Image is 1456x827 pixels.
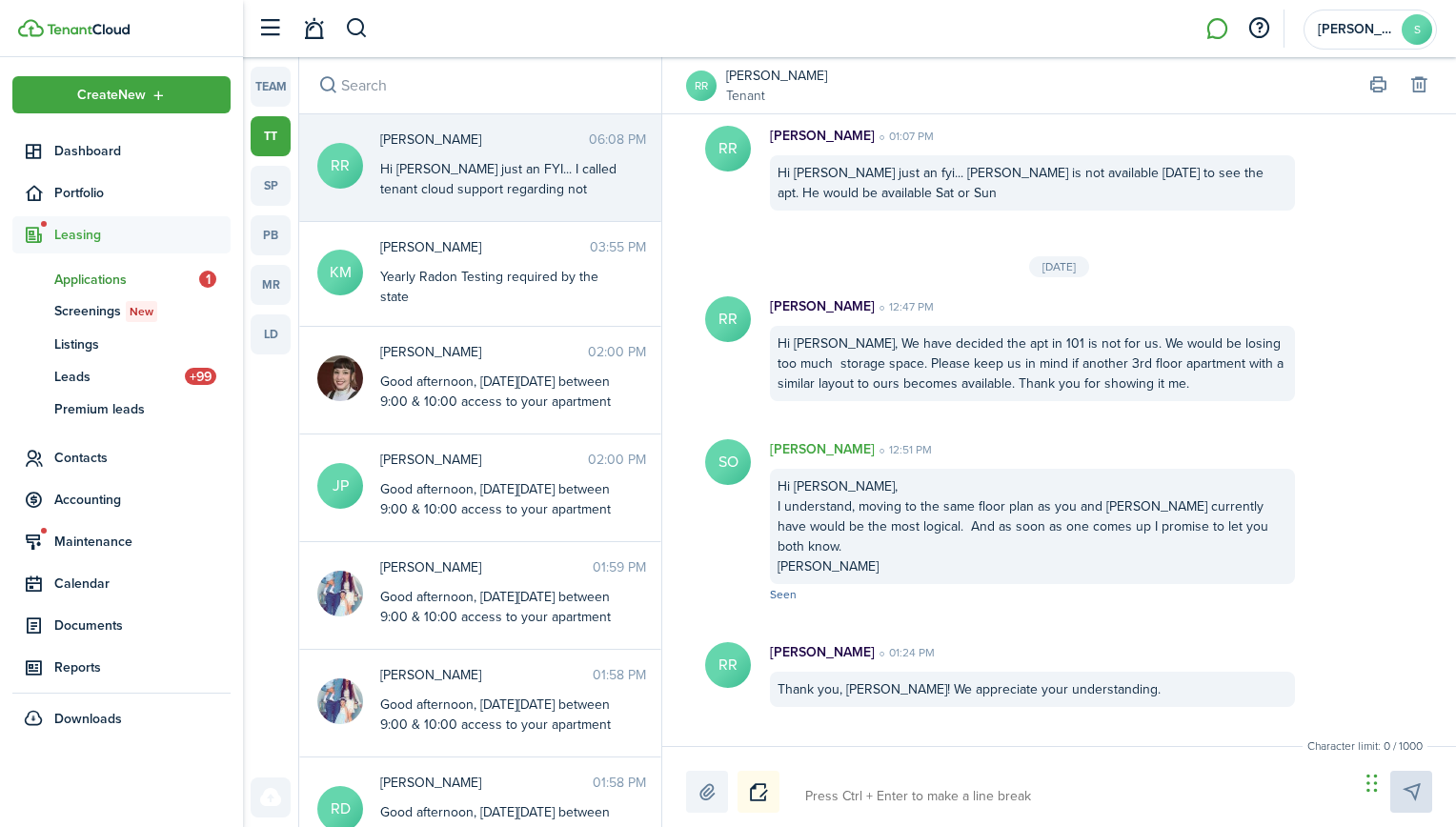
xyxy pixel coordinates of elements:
[251,265,291,305] a: mr
[251,67,291,107] a: team
[588,342,646,362] time: 02:00 PM
[54,225,231,245] span: Leasing
[47,24,130,35] img: TenantCloud
[18,19,44,37] img: TenantCloud
[593,773,646,793] time: 01:58 PM
[54,574,231,594] span: Calendar
[54,532,231,552] span: Maintenance
[317,463,363,509] avatar-text: JP
[54,399,231,419] span: Premium leads
[875,298,934,315] time: 12:47 PM
[54,301,231,322] span: Screenings
[770,126,875,146] p: [PERSON_NAME]
[380,557,593,577] span: Tristan Bailey
[314,72,341,99] button: Search
[770,586,797,603] span: Seen
[380,665,593,685] span: Christine Young
[726,66,827,86] a: [PERSON_NAME]
[380,372,618,612] div: Good afternoon, [DATE][DATE] between 9:00 & 10:00 access to your apartment is necessary to conduc...
[1402,14,1432,45] avatar-text: S
[12,76,231,113] button: Open menu
[251,215,291,255] a: pb
[1361,736,1456,827] iframe: Chat Widget
[251,314,291,354] a: ld
[251,166,291,206] a: sp
[1405,72,1432,99] button: Delete
[54,183,231,203] span: Portfolio
[54,490,231,510] span: Accounting
[54,367,185,387] span: Leads
[12,295,231,328] a: ScreeningsNew
[380,587,618,827] div: Good afternoon, [DATE][DATE] between 9:00 & 10:00 access to your apartment is necessary to conduc...
[12,360,231,393] a: Leads+99
[54,615,231,635] span: Documents
[875,128,934,145] time: 01:07 PM
[317,143,363,189] avatar-text: RR
[251,116,291,156] a: tt
[380,773,593,793] span: Richard Davis
[54,657,231,677] span: Reports
[1029,256,1089,277] div: [DATE]
[1366,755,1378,812] div: Drag
[705,296,751,342] avatar-text: RR
[12,263,231,295] a: Applications1
[593,665,646,685] time: 01:58 PM
[705,126,751,171] avatar-text: RR
[317,355,363,401] img: Veronica Wilgan
[199,271,216,288] span: 1
[726,86,827,106] a: Tenant
[1303,737,1427,755] small: Character limit: 0 / 1000
[1318,23,1394,36] span: Sharon
[380,237,590,257] span: Kaitlynn Makinen
[380,130,589,150] span: Rachel Rixe
[12,649,231,686] a: Reports
[738,771,779,813] button: Notice
[770,439,875,459] p: [PERSON_NAME]
[77,89,146,102] span: Create New
[345,12,369,45] button: Search
[705,439,751,485] avatar-text: SO
[770,469,1295,584] div: Hi [PERSON_NAME], I understand, moving to the same floor plan as you and [PERSON_NAME] currently ...
[770,642,875,662] p: [PERSON_NAME]
[380,342,588,362] span: Veronica Wilgan
[590,237,646,257] time: 03:55 PM
[185,368,216,385] span: +99
[588,450,646,470] time: 02:00 PM
[593,557,646,577] time: 01:59 PM
[875,441,932,458] time: 12:51 PM
[54,270,199,290] span: Applications
[299,57,661,113] input: search
[875,644,935,661] time: 01:24 PM
[252,10,288,47] button: Open sidebar
[380,267,618,307] div: Yearly Radon Testing required by the state
[589,130,646,150] time: 06:08 PM
[380,159,618,359] div: Hi [PERSON_NAME] just an FYI... I called tenant cloud support regarding not being able to see the...
[317,678,363,724] img: Christine Young
[54,141,231,161] span: Dashboard
[770,296,875,316] p: [PERSON_NAME]
[1365,72,1391,99] button: Print
[54,448,231,468] span: Contacts
[54,334,231,354] span: Listings
[54,709,122,729] span: Downloads
[12,328,231,360] a: Listings
[317,571,363,616] img: Tristan Bailey
[770,672,1295,707] div: Thank you, [PERSON_NAME]! We appreciate your understanding.
[12,393,231,425] a: Premium leads
[317,250,363,295] avatar-text: KM
[770,326,1295,401] div: Hi [PERSON_NAME], We have decided the apt in 101 is not for us. We would be losing too much stora...
[1243,12,1275,45] button: Open resource center
[770,155,1295,211] div: Hi [PERSON_NAME] just an fyi... [PERSON_NAME] is not available [DATE] to see the apt. He would be...
[686,71,717,101] a: RR
[380,479,618,719] div: Good afternoon, [DATE][DATE] between 9:00 & 10:00 access to your apartment is necessary to conduc...
[12,132,231,170] a: Dashboard
[380,450,588,470] span: Joshua Pollard
[295,5,332,53] a: Notifications
[705,642,751,688] avatar-text: RR
[130,303,153,320] span: New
